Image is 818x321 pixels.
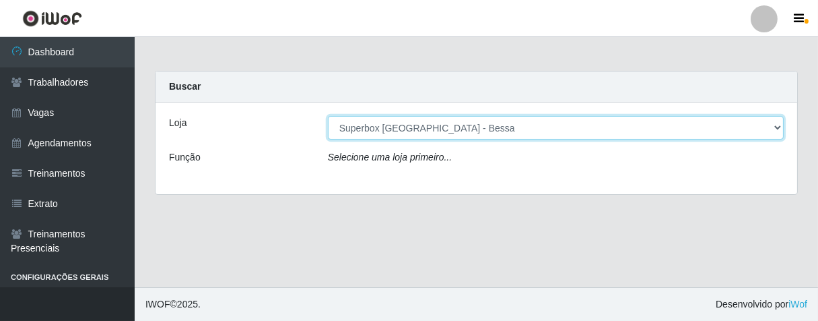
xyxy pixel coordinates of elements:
label: Loja [169,116,186,130]
label: Função [169,150,201,165]
img: CoreUI Logo [22,10,82,27]
strong: Buscar [169,81,201,92]
span: IWOF [145,299,170,310]
i: Selecione uma loja primeiro... [328,152,452,163]
a: iWof [788,299,807,310]
span: Desenvolvido por [716,297,807,312]
span: © 2025 . [145,297,201,312]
